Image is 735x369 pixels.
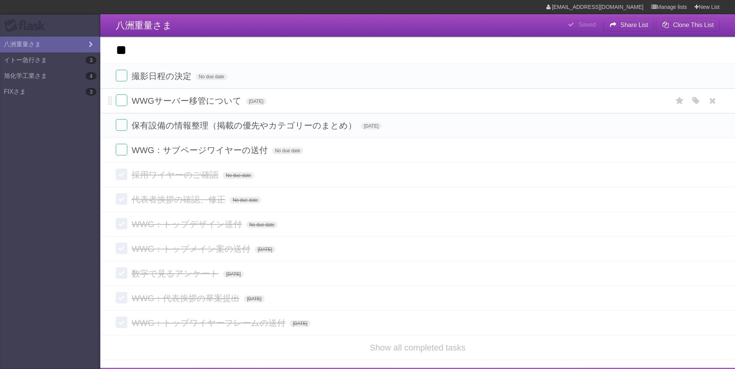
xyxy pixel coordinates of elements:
label: Done [116,94,127,106]
span: WWG：代表挨拶の草案提出 [132,293,242,303]
b: 3 [86,56,96,64]
a: Show all completed tasks [370,343,465,352]
span: No due date [196,73,227,80]
span: WWG：トップワイヤーフレームの送付 [132,318,287,328]
span: WWG：トップメイン案の送付 [132,244,252,254]
span: WWG：トップデザイン送付 [132,219,244,229]
span: [DATE] [246,98,267,105]
span: 八洲重量さま [116,20,172,30]
span: 数字で見るアンケート [132,269,221,278]
div: Flask [4,19,50,33]
b: Saved [578,21,596,28]
span: No due date [272,147,303,154]
label: Done [116,168,127,180]
span: [DATE] [361,123,382,130]
label: Done [116,218,127,229]
label: Done [116,267,127,279]
span: No due date [223,172,254,179]
label: Done [116,70,127,81]
span: 保有設備の情報整理（掲載の優先やカテゴリーのまとめ） [132,121,358,130]
button: Share List [603,18,654,32]
label: Done [116,119,127,131]
b: Clone This List [673,22,714,28]
span: 撮影日程の決定 [132,71,193,81]
span: [DATE] [255,246,275,253]
button: Clone This List [656,18,720,32]
b: 4 [86,72,96,80]
b: 3 [86,88,96,96]
label: Done [116,317,127,328]
span: [DATE] [244,295,265,302]
span: No due date [230,197,261,204]
label: Done [116,292,127,303]
span: No due date [246,221,277,228]
span: [DATE] [223,271,244,278]
span: 代表者挨拶の確認、修正 [132,195,227,204]
label: Done [116,193,127,205]
label: Done [116,144,127,155]
label: Done [116,243,127,254]
span: WWG：サブページワイヤーの送付 [132,145,270,155]
b: Share List [620,22,648,28]
span: 採用ワイヤーのご確認 [132,170,220,180]
span: [DATE] [290,320,311,327]
label: Star task [672,94,687,107]
span: WWGサーバー移管について [132,96,243,106]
